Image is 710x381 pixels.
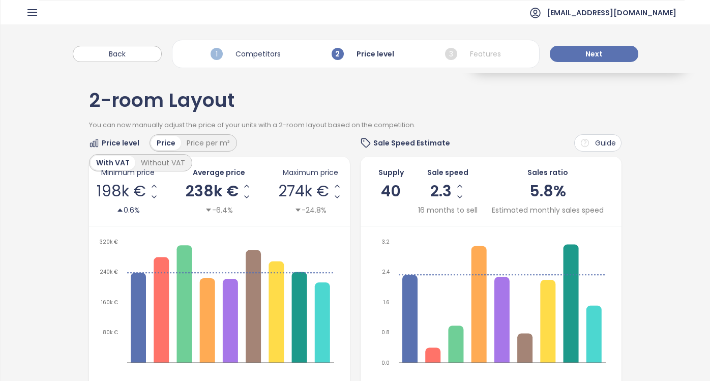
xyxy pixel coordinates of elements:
[278,184,329,199] span: 274k €
[332,48,344,60] span: 2
[373,137,450,149] span: Sale Speed Estimate
[241,191,252,202] button: Decrease AVG Price
[547,1,676,25] span: [EMAIL_ADDRESS][DOMAIN_NAME]
[381,329,390,336] tspan: 0.8
[454,191,465,202] button: Decrease Sale Speed - Monthly
[208,45,283,63] div: Competitors
[205,204,233,216] div: -6.4%
[205,207,212,214] span: caret-down
[454,181,465,191] button: Increase Sale Speed - Monthly
[283,167,338,178] span: Maximum price
[418,204,478,216] div: 16 months to sell
[89,91,621,121] div: 2-room Layout
[101,167,155,178] span: Minimum price
[383,299,390,306] tspan: 1.6
[381,181,401,202] span: 40
[116,207,124,214] span: caret-up
[430,184,452,199] span: 2.3
[378,167,404,178] span: Supply
[294,204,327,216] div: -24.8%
[186,184,239,199] span: 238k €
[109,48,126,60] span: Back
[103,329,118,336] tspan: 80k €
[149,191,159,202] button: Decrease Min Price
[100,268,118,276] tspan: 240k €
[97,184,146,199] span: 198k €
[329,45,397,63] div: Price level
[101,299,118,306] tspan: 160k €
[135,156,191,170] div: Without VAT
[100,238,118,246] tspan: 320k €
[294,207,302,214] span: caret-down
[527,167,568,178] span: Sales ratio
[382,268,390,276] tspan: 2.4
[529,181,566,202] span: 5.8%
[427,167,468,178] span: Sale speed
[73,46,162,62] button: Back
[332,181,342,191] button: Increase Max Price
[492,204,604,216] span: Estimated monthly sales speed
[89,121,621,135] div: You can now manually adjust the price of your units with a 2-room layout based on the competition.
[193,167,245,178] span: Average price
[149,181,159,191] button: Increase Min Price
[241,181,252,191] button: Increase AVG Price
[381,359,390,367] tspan: 0.0
[91,156,135,170] div: With VAT
[382,238,390,246] tspan: 3.2
[332,191,342,202] button: Decrease Max Price
[550,46,638,62] button: Next
[211,48,223,60] span: 1
[585,48,603,60] span: Next
[595,137,616,149] span: Guide
[574,134,622,152] button: Guide
[442,45,504,63] div: Features
[151,136,181,150] div: Price
[445,48,457,60] span: 3
[116,204,140,216] div: 0.6%
[102,137,139,149] span: Price level
[181,136,235,150] div: Price per m²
